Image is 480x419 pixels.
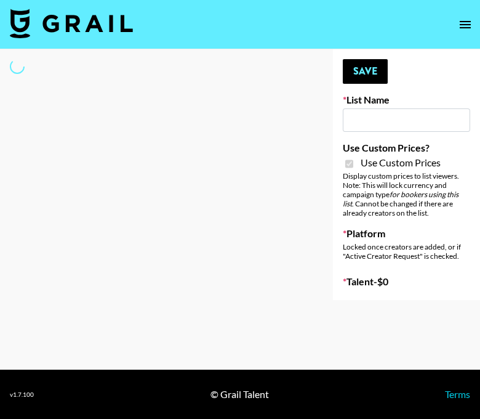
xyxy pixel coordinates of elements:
[445,388,470,400] a: Terms
[10,9,133,38] img: Grail Talent
[343,275,470,288] label: Talent - $ 0
[210,388,269,401] div: © Grail Talent
[343,171,470,218] div: Display custom prices to list viewers. Note: This will lock currency and campaign type . Cannot b...
[453,12,478,37] button: open drawer
[343,190,458,208] em: for bookers using this list
[343,94,470,106] label: List Name
[343,242,470,261] div: Locked once creators are added, or if "Active Creator Request" is checked.
[343,142,470,154] label: Use Custom Prices?
[343,227,470,240] label: Platform
[361,157,441,169] span: Use Custom Prices
[343,59,388,84] button: Save
[10,391,34,399] div: v 1.7.100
